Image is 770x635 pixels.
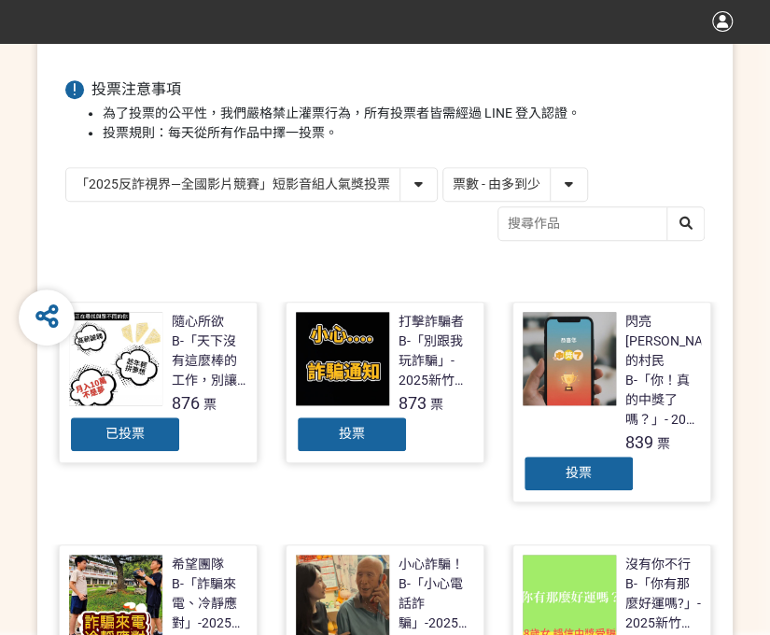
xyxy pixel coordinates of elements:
[625,555,691,574] div: 沒有你不行
[625,574,701,633] div: B-「你有那麼好運嗎?」- 2025新竹市反詐視界影片徵件
[399,312,464,332] div: 打擊詐騙者
[399,332,474,390] div: B-「別跟我玩詐騙」- 2025新竹市反詐視界影片徵件
[339,426,365,441] span: 投票
[625,312,725,371] div: 閃亮[PERSON_NAME]的村民
[512,302,711,502] a: 閃亮[PERSON_NAME]的村民B-「你！真的中獎了嗎？」- 2025新竹市反詐視界影片徵件839票投票
[103,123,705,143] li: 投票規則：每天從所有作品中擇一投票。
[625,371,701,430] div: B-「你！真的中獎了嗎？」- 2025新竹市反詐視界影片徵件
[498,207,704,240] input: 搜尋作品
[91,80,181,98] span: 投票注意事項
[625,432,653,452] span: 839
[59,302,258,463] a: 隨心所欲B-「天下沒有這麼棒的工作，別讓你的求職夢變成惡夢！」- 2025新竹市反詐視界影片徵件876票已投票
[172,393,200,413] span: 876
[657,436,670,451] span: 票
[172,312,224,332] div: 隨心所欲
[399,555,464,574] div: 小心詐騙！
[566,465,592,480] span: 投票
[172,574,247,633] div: B-「詐騙來電、冷靜應對」-2025新竹市反詐視界影片徵件
[286,302,484,463] a: 打擊詐騙者B-「別跟我玩詐騙」- 2025新竹市反詐視界影片徵件873票投票
[203,397,217,412] span: 票
[172,555,224,574] div: 希望團隊
[172,332,247,390] div: B-「天下沒有這麼棒的工作，別讓你的求職夢變成惡夢！」- 2025新竹市反詐視界影片徵件
[399,393,427,413] span: 873
[103,104,705,123] li: 為了投票的公平性，我們嚴格禁止灌票行為，所有投票者皆需經過 LINE 登入認證。
[399,574,474,633] div: B-「小心電話詐騙」-2025新竹市反詐視界影片徵件
[105,426,145,441] span: 已投票
[430,397,443,412] span: 票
